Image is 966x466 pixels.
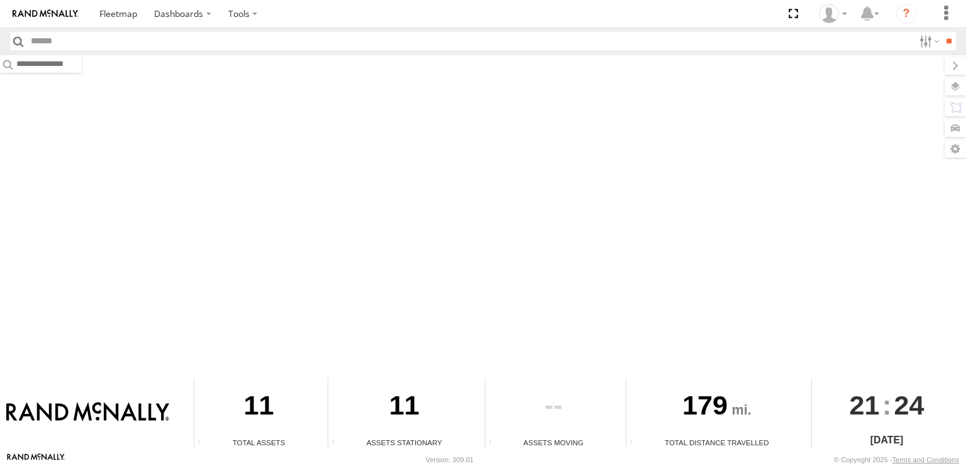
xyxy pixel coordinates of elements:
[328,437,480,448] div: Assets Stationary
[13,9,78,18] img: rand-logo.svg
[626,378,807,437] div: 179
[914,32,941,50] label: Search Filter Options
[945,140,966,158] label: Map Settings
[6,402,169,423] img: Rand McNally
[426,456,474,463] div: Version: 309.01
[834,456,959,463] div: © Copyright 2025 -
[892,456,959,463] a: Terms and Conditions
[328,438,347,448] div: Total number of assets current stationary.
[328,378,480,437] div: 11
[850,378,880,432] span: 21
[896,4,916,24] i: ?
[194,378,323,437] div: 11
[7,453,65,466] a: Visit our Website
[815,4,852,23] div: Valeo Dash
[894,378,924,432] span: 24
[194,437,323,448] div: Total Assets
[194,438,213,448] div: Total number of Enabled Assets
[486,438,504,448] div: Total number of assets current in transit.
[486,437,622,448] div: Assets Moving
[812,433,961,448] div: [DATE]
[812,378,961,432] div: :
[626,437,807,448] div: Total Distance Travelled
[626,438,645,448] div: Total distance travelled by all assets within specified date range and applied filters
